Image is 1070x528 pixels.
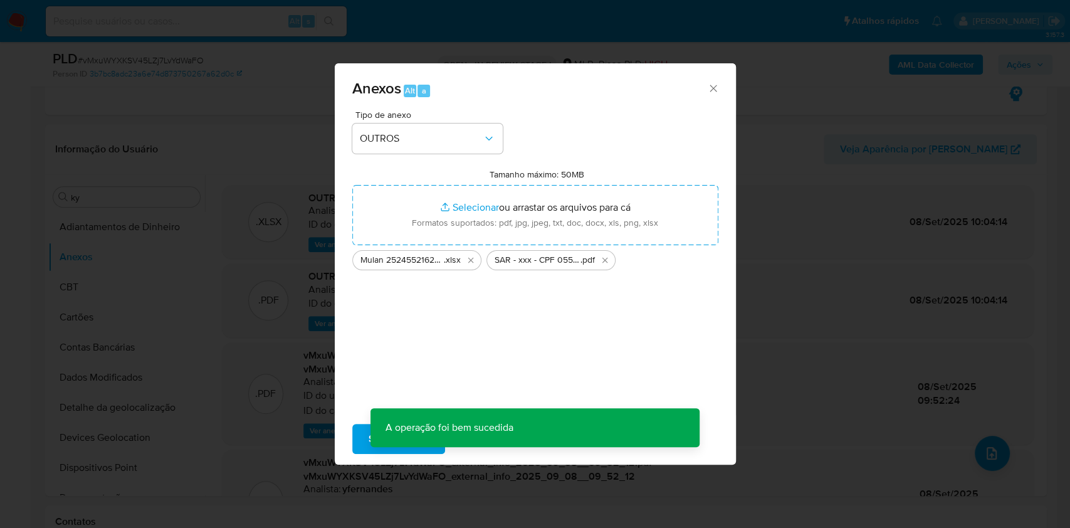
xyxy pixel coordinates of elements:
span: .xlsx [444,254,461,267]
span: Anexos [352,77,401,99]
button: OUTROS [352,124,503,154]
span: .pdf [580,254,595,267]
button: Subir arquivo [352,424,445,454]
span: Subir arquivo [369,425,429,453]
span: Mulan 2524552162_2025_09_08_07_57_51 [360,254,444,267]
span: OUTROS [360,132,483,145]
label: Tamanho máximo: 50MB [490,169,584,180]
button: Fechar [707,82,718,93]
p: A operação foi bem sucedida [370,408,528,447]
span: Alt [405,85,415,97]
button: Excluir SAR - xxx - CPF 05513227800 - ARMANDO ACACIO DE MARCHI.pdf [597,253,612,268]
span: a [422,85,426,97]
ul: Arquivos selecionados [352,245,718,270]
span: SAR - xxx - CPF 05513227800 - [PERSON_NAME] [495,254,580,267]
span: Cancelar [466,425,507,453]
button: Excluir Mulan 2524552162_2025_09_08_07_57_51.xlsx [463,253,478,268]
span: Tipo de anexo [355,110,506,119]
